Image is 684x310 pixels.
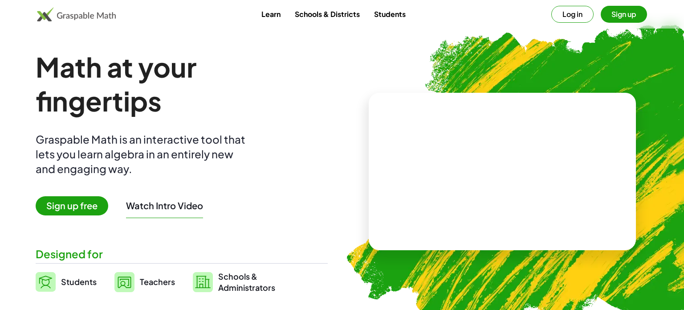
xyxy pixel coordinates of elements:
video: What is this? This is dynamic math notation. Dynamic math notation plays a central role in how Gr... [436,138,569,205]
a: Teachers [114,271,175,293]
span: Students [61,277,97,287]
div: Designed for [36,247,328,261]
span: Schools & Administrators [218,271,275,293]
img: svg%3e [36,272,56,292]
button: Sign up [601,6,647,23]
h1: Math at your fingertips [36,50,319,118]
a: Schools & Districts [288,6,367,22]
a: Students [36,271,97,293]
a: Learn [254,6,288,22]
a: Schools &Administrators [193,271,275,293]
span: Sign up free [36,196,108,215]
button: Watch Intro Video [126,200,203,211]
img: svg%3e [114,272,134,292]
a: Students [367,6,413,22]
img: svg%3e [193,272,213,292]
div: Graspable Math is an interactive tool that lets you learn algebra in an entirely new and engaging... [36,132,249,176]
span: Teachers [140,277,175,287]
button: Log in [551,6,594,23]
